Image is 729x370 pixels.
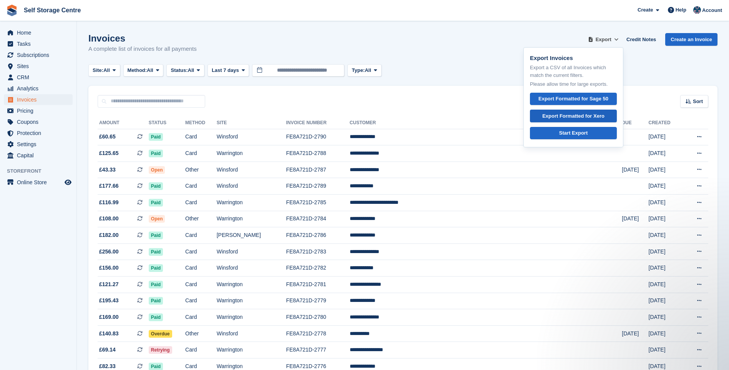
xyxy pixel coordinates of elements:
span: Invoices [17,94,63,105]
span: Tasks [17,38,63,49]
a: menu [4,177,73,188]
a: Credit Notes [623,33,659,46]
th: Due [622,117,648,129]
span: Paid [149,199,163,207]
span: Paid [149,248,163,256]
span: £43.33 [99,166,116,174]
h1: Invoices [88,33,197,43]
span: Paid [149,281,163,288]
td: [DATE] [649,162,683,178]
td: Winsford [217,129,286,145]
span: Coupons [17,117,63,127]
a: menu [4,38,73,49]
a: menu [4,117,73,127]
td: Warrington [217,195,286,211]
a: menu [4,139,73,150]
td: Card [185,178,217,195]
td: [DATE] [649,195,683,211]
td: Card [185,293,217,309]
td: FE8A721D-2782 [286,260,349,277]
td: [DATE] [649,260,683,277]
td: Card [185,243,217,260]
td: FE8A721D-2789 [286,178,349,195]
span: Protection [17,128,63,138]
td: Winsford [217,243,286,260]
span: All [365,67,371,74]
span: £177.66 [99,182,119,190]
td: FE8A721D-2788 [286,145,349,162]
td: [DATE] [649,243,683,260]
th: Status [149,117,185,129]
div: Start Export [559,129,588,137]
span: Paid [149,264,163,272]
span: £116.99 [99,198,119,207]
span: All [188,67,194,74]
span: Open [149,166,165,174]
span: Paid [149,232,163,239]
button: Last 7 days [208,64,249,77]
span: Capital [17,150,63,161]
th: Site [217,117,286,129]
td: [DATE] [622,325,648,342]
a: Preview store [63,178,73,187]
span: £140.83 [99,330,119,338]
td: [DATE] [622,162,648,178]
span: £195.43 [99,297,119,305]
button: Type: All [347,64,381,77]
td: Card [185,260,217,277]
td: FE8A721D-2778 [286,325,349,342]
td: Other [185,162,217,178]
span: Paid [149,297,163,305]
td: [DATE] [649,293,683,309]
span: Last 7 days [212,67,239,74]
td: [DATE] [649,211,683,227]
td: Card [185,195,217,211]
td: FE8A721D-2783 [286,243,349,260]
td: [DATE] [622,211,648,227]
th: Amount [98,117,149,129]
a: menu [4,83,73,94]
td: Card [185,145,217,162]
td: Winsford [217,260,286,277]
td: FE8A721D-2777 [286,342,349,358]
button: Method: All [123,64,164,77]
td: [DATE] [649,145,683,162]
span: Help [676,6,686,14]
span: Home [17,27,63,38]
td: Warrington [217,293,286,309]
span: All [103,67,110,74]
th: Invoice Number [286,117,349,129]
td: FE8A721D-2787 [286,162,349,178]
span: Settings [17,139,63,150]
span: Pricing [17,105,63,116]
span: Paid [149,150,163,157]
td: Card [185,342,217,358]
span: £156.00 [99,264,119,272]
a: Create an Invoice [665,33,717,46]
td: Winsford [217,325,286,342]
span: Paid [149,182,163,190]
p: Export Invoices [530,54,617,63]
td: [DATE] [649,227,683,244]
td: Warrington [217,342,286,358]
span: Export [596,36,611,43]
a: Self Storage Centre [21,4,84,17]
button: Site: All [88,64,120,77]
span: £108.00 [99,215,119,223]
td: FE8A721D-2785 [286,195,349,211]
span: Subscriptions [17,50,63,60]
a: menu [4,61,73,72]
td: FE8A721D-2781 [286,277,349,293]
td: FE8A721D-2780 [286,309,349,326]
p: Please allow time for large exports. [530,80,617,88]
td: [DATE] [649,342,683,358]
a: menu [4,50,73,60]
a: menu [4,128,73,138]
button: Export [586,33,620,46]
a: Export Formatted for Sage 50 [530,93,617,105]
a: Export Formatted for Xero [530,110,617,122]
a: menu [4,27,73,38]
span: Type: [352,67,365,74]
td: Warrington [217,309,286,326]
span: Paid [149,133,163,141]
